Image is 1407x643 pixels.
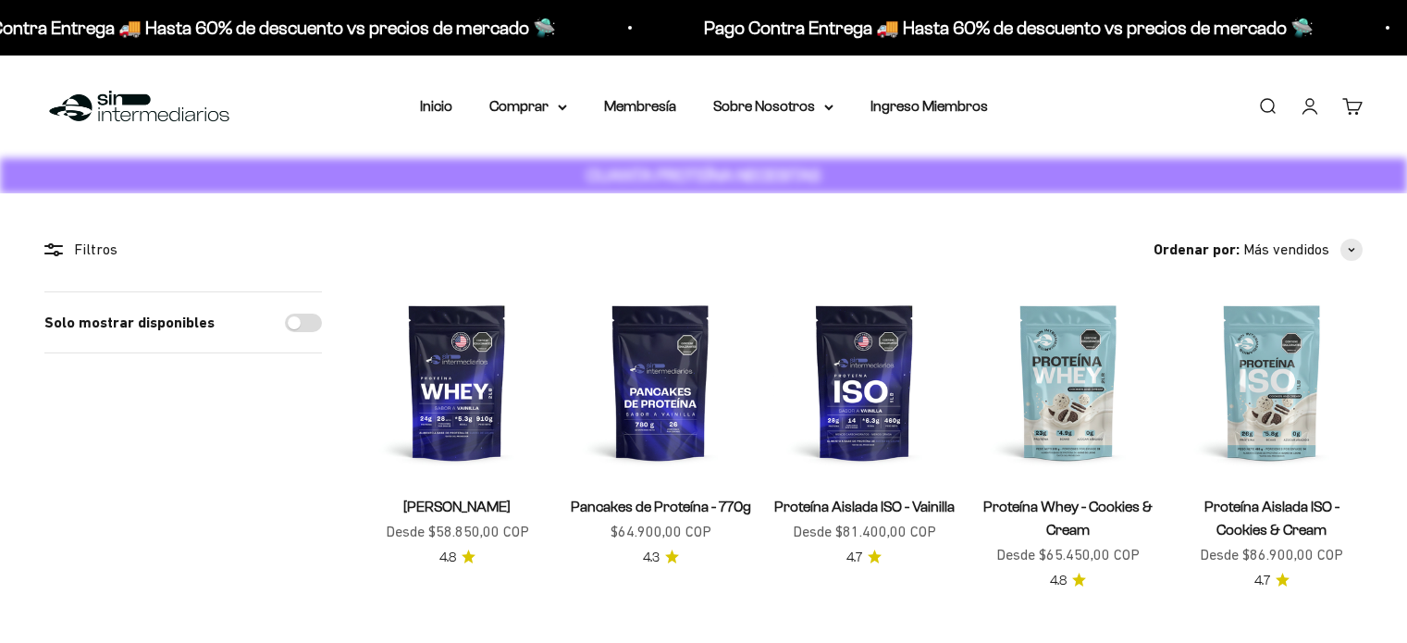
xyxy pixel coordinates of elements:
[704,13,1314,43] p: Pago Contra Entrega 🚚 Hasta 60% de descuento vs precios de mercado 🛸
[1200,543,1343,567] sale-price: Desde $86.900,00 COP
[439,548,456,568] span: 4.8
[774,499,955,514] a: Proteína Aislada ISO - Vainilla
[983,499,1153,538] a: Proteína Whey - Cookies & Cream
[870,98,988,114] a: Ingreso Miembros
[1050,571,1086,591] a: 4.84.8 de 5.0 estrellas
[489,94,567,118] summary: Comprar
[44,238,322,262] div: Filtros
[1154,238,1240,262] span: Ordenar por:
[643,548,679,568] a: 4.34.3 de 5.0 estrellas
[793,520,936,544] sale-price: Desde $81.400,00 COP
[1204,499,1339,538] a: Proteína Aislada ISO - Cookies & Cream
[643,548,660,568] span: 4.3
[1254,571,1270,591] span: 4.7
[996,543,1140,567] sale-price: Desde $65.450,00 COP
[611,520,711,544] sale-price: $64.900,00 COP
[44,311,215,335] label: Solo mostrar disponibles
[1243,238,1363,262] button: Más vendidos
[386,520,529,544] sale-price: Desde $58.850,00 COP
[1243,238,1329,262] span: Más vendidos
[1254,571,1290,591] a: 4.74.7 de 5.0 estrellas
[571,499,751,514] a: Pancakes de Proteína - 770g
[713,94,833,118] summary: Sobre Nosotros
[403,499,511,514] a: [PERSON_NAME]
[1050,571,1067,591] span: 4.8
[846,548,882,568] a: 4.74.7 de 5.0 estrellas
[586,166,821,185] strong: CUANTA PROTEÍNA NECESITAS
[439,548,475,568] a: 4.84.8 de 5.0 estrellas
[604,98,676,114] a: Membresía
[846,548,862,568] span: 4.7
[420,98,452,114] a: Inicio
